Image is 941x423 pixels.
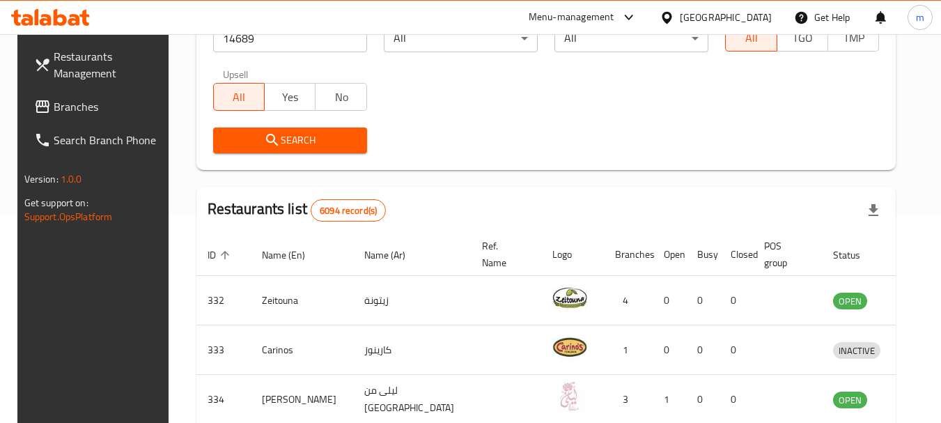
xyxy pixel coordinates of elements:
a: Search Branch Phone [23,123,175,157]
span: Name (Ar) [364,247,423,263]
button: Search [213,128,367,153]
span: No [321,87,361,107]
td: 333 [196,325,251,375]
input: Search for restaurant name or ID.. [213,24,367,52]
span: Search [224,132,356,149]
td: 332 [196,276,251,325]
h2: Restaurants list [208,199,387,222]
span: 6094 record(s) [311,204,385,217]
div: Menu-management [529,9,614,26]
span: Ref. Name [482,238,524,271]
a: Restaurants Management [23,40,175,90]
td: 0 [720,325,753,375]
td: كارينوز [353,325,471,375]
td: زيتونة [353,276,471,325]
span: Yes [270,87,310,107]
th: Busy [686,233,720,276]
span: Branches [54,98,164,115]
span: Version: [24,170,59,188]
th: Logo [541,233,604,276]
th: Branches [604,233,653,276]
span: OPEN [833,392,867,408]
span: Restaurants Management [54,48,164,82]
th: Closed [720,233,753,276]
td: 1 [604,325,653,375]
td: 0 [720,276,753,325]
span: ID [208,247,234,263]
span: All [731,28,771,48]
span: All [219,87,259,107]
div: Export file [857,194,890,227]
img: Zeitouna [552,280,587,315]
div: All [384,24,538,52]
td: 0 [653,276,686,325]
span: Name (En) [262,247,323,263]
span: m [916,10,924,25]
td: Zeitouna [251,276,353,325]
td: 0 [686,276,720,325]
span: Search Branch Phone [54,132,164,148]
span: OPEN [833,293,867,309]
td: Carinos [251,325,353,375]
span: TGO [783,28,823,48]
button: TMP [827,24,879,52]
a: Support.OpsPlatform [24,208,113,226]
span: Status [833,247,878,263]
button: No [315,83,366,111]
div: All [554,24,708,52]
span: TMP [834,28,873,48]
button: TGO [777,24,828,52]
span: 1.0.0 [61,170,82,188]
button: All [725,24,777,52]
button: Yes [264,83,316,111]
span: POS group [764,238,805,271]
div: Total records count [311,199,386,222]
td: 0 [653,325,686,375]
label: Upsell [223,69,249,79]
div: INACTIVE [833,342,880,359]
span: INACTIVE [833,343,880,359]
img: Leila Min Lebnan [552,379,587,414]
a: Branches [23,90,175,123]
button: All [213,83,265,111]
th: Open [653,233,686,276]
img: Carinos [552,330,587,364]
span: Get support on: [24,194,88,212]
td: 0 [686,325,720,375]
div: [GEOGRAPHIC_DATA] [680,10,772,25]
td: 4 [604,276,653,325]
